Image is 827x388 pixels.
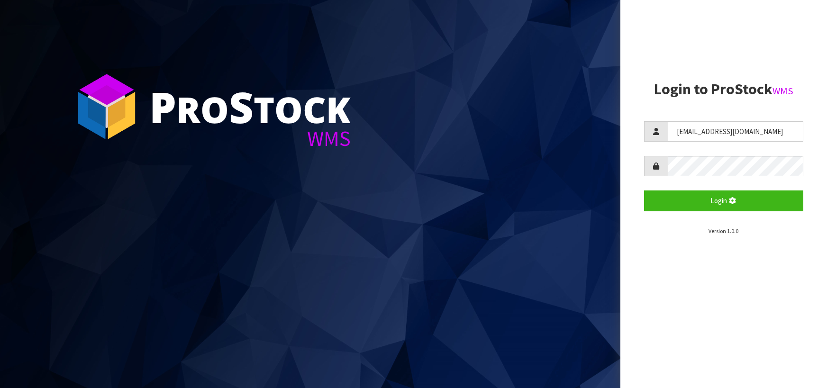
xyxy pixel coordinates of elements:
img: ProStock Cube [71,71,142,142]
div: WMS [149,128,351,149]
span: P [149,78,176,135]
small: WMS [772,85,793,97]
div: ro tock [149,85,351,128]
span: S [229,78,254,135]
h2: Login to ProStock [644,81,803,98]
button: Login [644,190,803,211]
small: Version 1.0.0 [709,227,738,235]
input: Username [668,121,803,142]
